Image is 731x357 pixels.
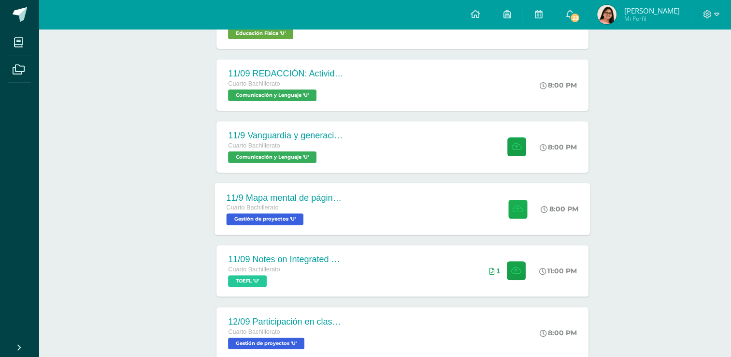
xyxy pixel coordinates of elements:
[228,80,280,87] span: Cuarto Bachillerato
[496,267,500,275] span: 1
[624,6,679,15] span: [PERSON_NAME]
[539,267,577,275] div: 11:00 PM
[597,5,616,24] img: 85da2c7de53b6dc5a40f3c6f304e3276.png
[228,338,304,349] span: Gestión de proyectos 'U'
[228,69,344,79] div: 11/09 REDACCIÓN: Actividad de Guatemala - ACTIVIDAD CERRADA
[228,275,267,287] span: TOEFL 'U'
[227,204,279,211] span: Cuarto Bachillerato
[228,89,316,101] span: Comunicación y Lenguaje 'U'
[228,328,280,335] span: Cuarto Bachillerato
[228,28,293,39] span: Educación Física 'U'
[570,13,580,23] span: 23
[228,131,344,141] div: 11/9 Vanguardia y generación del 27
[540,143,577,151] div: 8:00 PM
[540,81,577,89] div: 8:00 PM
[228,316,344,327] div: 12/09 Participación en clase 🙋‍♂️🙋‍♀️
[228,151,316,163] span: Comunicación y Lenguaje 'U'
[540,328,577,337] div: 8:00 PM
[624,15,679,23] span: Mi Perfil
[228,142,280,149] span: Cuarto Bachillerato
[489,267,500,275] div: Archivos entregados
[228,266,280,273] span: Cuarto Bachillerato
[541,205,579,213] div: 8:00 PM
[228,254,344,265] div: 11/09 Notes on Integrated Writing
[227,213,304,225] span: Gestión de proyectos 'U'
[227,193,344,203] div: 11/9 Mapa mental de página 112 y 113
